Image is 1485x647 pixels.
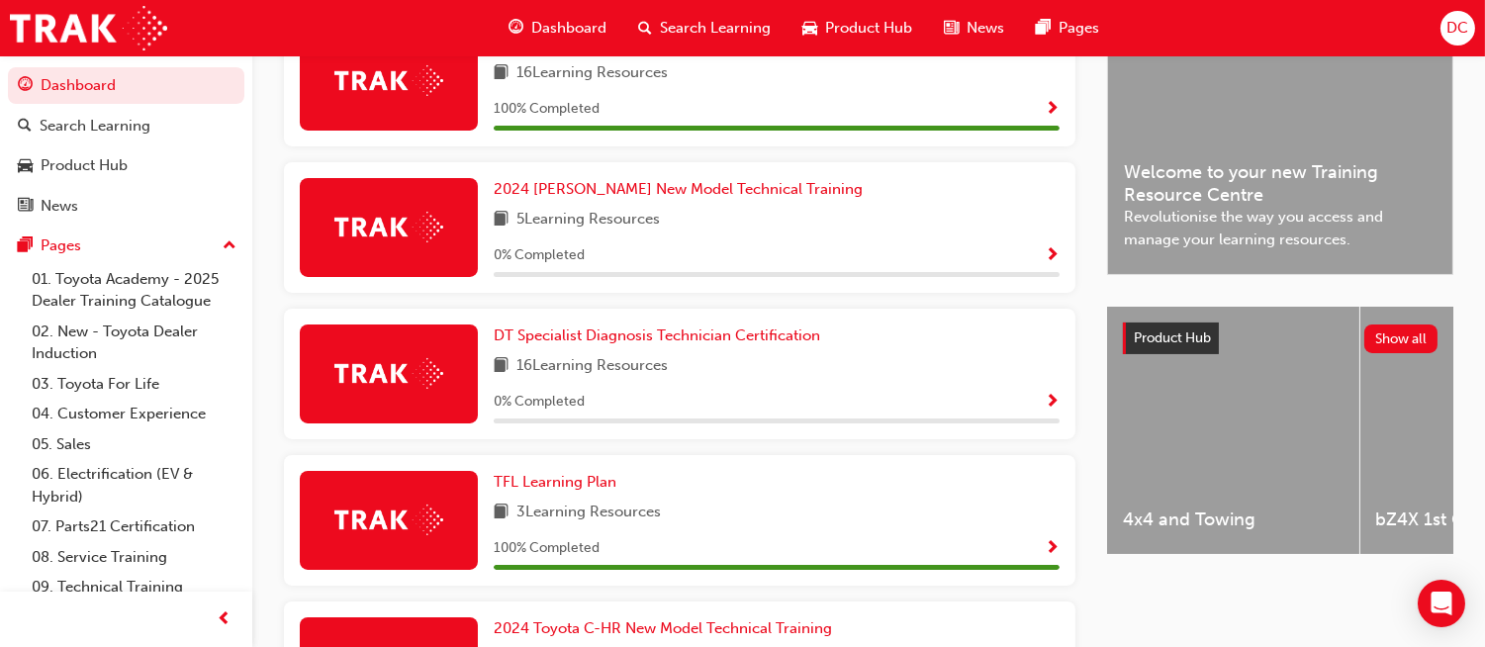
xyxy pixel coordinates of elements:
span: Show Progress [1045,247,1060,265]
span: Dashboard [531,17,606,40]
a: car-iconProduct Hub [787,8,928,48]
span: 0 % Completed [494,391,585,414]
span: TFL Learning Plan [494,473,616,491]
span: pages-icon [1036,16,1051,41]
a: search-iconSearch Learning [622,8,787,48]
span: search-icon [18,118,32,136]
a: 03. Toyota For Life [24,369,244,400]
a: guage-iconDashboard [493,8,622,48]
a: 05. Sales [24,429,244,460]
a: TFL Learning Plan [494,471,624,494]
button: DashboardSearch LearningProduct HubNews [8,63,244,228]
a: Product Hub [8,147,244,184]
button: Show Progress [1045,536,1060,561]
div: News [41,195,78,218]
span: up-icon [223,233,236,259]
a: 4x4 and Towing [1107,307,1359,554]
a: Dashboard [8,67,244,104]
img: Trak [334,212,443,242]
a: 2024 Toyota C-HR New Model Technical Training [494,617,840,640]
a: 06. Electrification (EV & Hybrid) [24,459,244,511]
span: DT Specialist Diagnosis Technician Certification [494,326,820,344]
img: Trak [10,6,167,50]
span: 0 % Completed [494,244,585,267]
div: Pages [41,234,81,257]
span: guage-icon [509,16,523,41]
span: book-icon [494,354,509,379]
span: Show Progress [1045,101,1060,119]
a: 01. Toyota Academy - 2025 Dealer Training Catalogue [24,264,244,317]
button: Pages [8,228,244,264]
button: Show Progress [1045,390,1060,415]
span: 16 Learning Resources [516,354,668,379]
span: Product Hub [1134,329,1211,346]
span: news-icon [18,198,33,216]
span: Show Progress [1045,540,1060,558]
span: search-icon [638,16,652,41]
span: 100 % Completed [494,98,600,121]
span: book-icon [494,61,509,86]
span: News [967,17,1004,40]
span: 2024 [PERSON_NAME] New Model Technical Training [494,180,863,198]
span: 3 Learning Resources [516,501,661,525]
a: 02. New - Toyota Dealer Induction [24,317,244,369]
img: Trak [334,65,443,96]
a: 09. Technical Training [24,572,244,602]
div: Product Hub [41,154,128,177]
a: 07. Parts21 Certification [24,511,244,542]
span: 16 Learning Resources [516,61,668,86]
span: 100 % Completed [494,537,600,560]
a: Product HubShow all [1123,323,1438,354]
button: Show all [1364,324,1439,353]
span: book-icon [494,501,509,525]
a: pages-iconPages [1020,8,1115,48]
a: 08. Service Training [24,542,244,573]
span: DC [1446,17,1468,40]
span: guage-icon [18,77,33,95]
button: Show Progress [1045,97,1060,122]
div: Open Intercom Messenger [1418,580,1465,627]
span: Show Progress [1045,394,1060,412]
img: Trak [334,505,443,535]
span: Welcome to your new Training Resource Centre [1124,161,1437,206]
a: Search Learning [8,108,244,144]
span: Pages [1059,17,1099,40]
span: Product Hub [825,17,912,40]
a: 2024 [PERSON_NAME] New Model Technical Training [494,178,871,201]
a: 04. Customer Experience [24,399,244,429]
img: Trak [334,358,443,389]
a: DT Specialist Diagnosis Technician Certification [494,324,828,347]
span: prev-icon [218,607,232,632]
a: News [8,188,244,225]
span: car-icon [802,16,817,41]
span: 4x4 and Towing [1123,508,1344,531]
span: news-icon [944,16,959,41]
button: DC [1440,11,1475,46]
span: car-icon [18,157,33,175]
span: Search Learning [660,17,771,40]
span: 5 Learning Resources [516,208,660,232]
span: Revolutionise the way you access and manage your learning resources. [1124,206,1437,250]
a: news-iconNews [928,8,1020,48]
button: Show Progress [1045,243,1060,268]
div: Search Learning [40,115,150,138]
span: book-icon [494,208,509,232]
span: pages-icon [18,237,33,255]
span: 2024 Toyota C-HR New Model Technical Training [494,619,832,637]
